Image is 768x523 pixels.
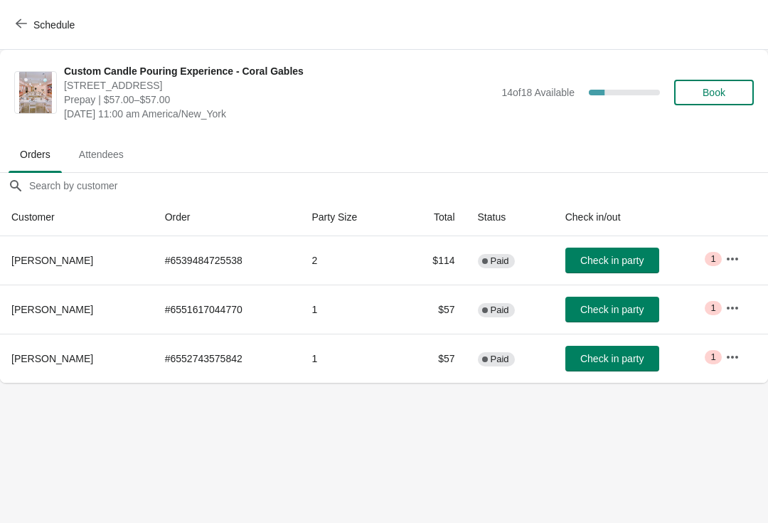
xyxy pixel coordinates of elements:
td: $114 [400,236,466,285]
button: Check in party [565,248,659,273]
td: 1 [300,285,400,334]
td: 2 [300,236,400,285]
img: Custom Candle Pouring Experience - Coral Gables [19,72,53,113]
th: Check in/out [554,199,714,236]
th: Status [466,199,554,236]
span: [PERSON_NAME] [11,353,93,364]
th: Order [154,199,301,236]
span: [DATE] 11:00 am America/New_York [64,107,494,121]
span: Paid [491,354,509,365]
th: Party Size [300,199,400,236]
span: Book [703,87,725,98]
button: Check in party [565,297,659,322]
span: Orders [9,142,62,167]
span: Paid [491,255,509,267]
span: Schedule [33,19,75,31]
button: Schedule [7,12,86,38]
td: # 6552743575842 [154,334,301,383]
span: Check in party [580,304,644,315]
span: Paid [491,305,509,316]
span: Check in party [580,353,644,364]
span: [PERSON_NAME] [11,255,93,266]
span: Custom Candle Pouring Experience - Coral Gables [64,64,494,78]
td: 1 [300,334,400,383]
th: Total [400,199,466,236]
span: Attendees [68,142,135,167]
span: Prepay | $57.00–$57.00 [64,93,494,107]
span: 1 [710,352,715,363]
span: [PERSON_NAME] [11,304,93,315]
span: 1 [710,253,715,265]
span: 14 of 18 Available [501,87,575,98]
td: $57 [400,334,466,383]
input: Search by customer [28,173,768,199]
button: Check in party [565,346,659,371]
span: [STREET_ADDRESS] [64,78,494,93]
td: # 6539484725538 [154,236,301,285]
td: $57 [400,285,466,334]
span: 1 [710,302,715,314]
button: Book [674,80,754,105]
td: # 6551617044770 [154,285,301,334]
span: Check in party [580,255,644,266]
